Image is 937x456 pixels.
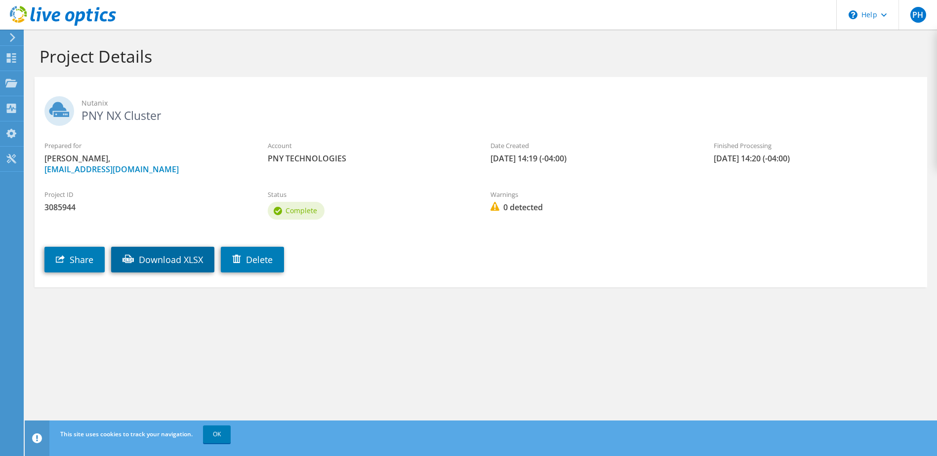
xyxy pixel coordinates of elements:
a: Share [44,247,105,272]
label: Account [268,141,471,151]
label: Project ID [44,190,248,199]
span: PNY TECHNOLOGIES [268,153,471,164]
a: [EMAIL_ADDRESS][DOMAIN_NAME] [44,164,179,175]
span: 3085944 [44,202,248,213]
span: Complete [285,206,317,215]
span: [DATE] 14:20 (-04:00) [714,153,917,164]
a: Delete [221,247,284,272]
span: [DATE] 14:19 (-04:00) [490,153,694,164]
span: 0 detected [490,202,694,213]
h2: PNY NX Cluster [44,96,917,121]
span: [PERSON_NAME], [44,153,248,175]
label: Prepared for [44,141,248,151]
label: Warnings [490,190,694,199]
span: This site uses cookies to track your navigation. [60,430,193,438]
span: Nutanix [81,98,917,109]
a: Download XLSX [111,247,214,272]
span: PH [910,7,926,23]
a: OK [203,425,231,443]
h1: Project Details [40,46,917,67]
label: Date Created [490,141,694,151]
svg: \n [849,10,857,19]
label: Finished Processing [714,141,917,151]
label: Status [268,190,471,199]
